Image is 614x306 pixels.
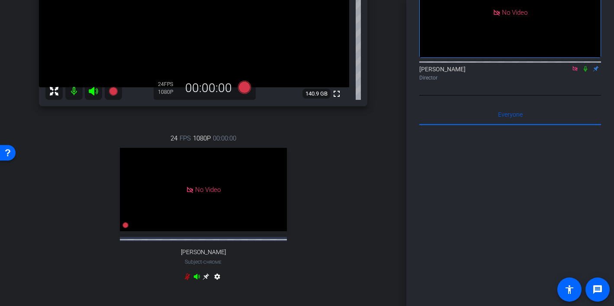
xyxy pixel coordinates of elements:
div: Director [419,74,601,82]
span: Chrome [203,260,222,265]
span: FPS [180,134,191,143]
mat-icon: accessibility [564,284,575,295]
span: FPS [164,81,173,87]
span: 1080P [193,134,211,143]
span: [PERSON_NAME] [181,249,226,256]
span: - [202,259,203,265]
span: 00:00:00 [213,134,236,143]
mat-icon: fullscreen [331,89,342,99]
span: No Video [195,186,221,194]
span: 140.9 GB [302,89,331,99]
mat-icon: message [592,284,603,295]
div: 00:00:00 [180,81,238,96]
span: Subject [185,258,222,266]
div: 1080P [158,89,180,96]
div: 24 [158,81,180,88]
span: No Video [502,8,527,16]
span: 24 [170,134,177,143]
span: Everyone [498,112,523,118]
div: [PERSON_NAME] [419,65,601,82]
mat-icon: settings [212,273,222,284]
